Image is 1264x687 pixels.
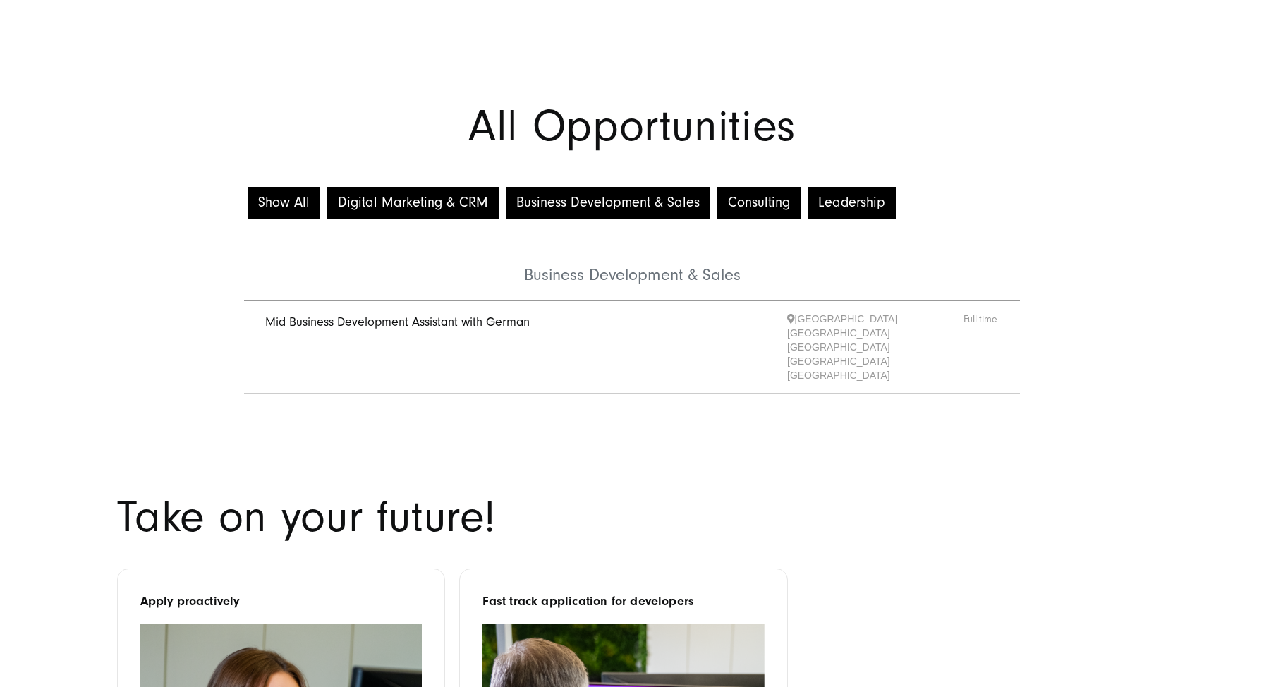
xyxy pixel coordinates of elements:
[265,315,530,329] a: Mid Business Development Assistant with German
[787,312,964,382] span: [GEOGRAPHIC_DATA] [GEOGRAPHIC_DATA] [GEOGRAPHIC_DATA] [GEOGRAPHIC_DATA] [GEOGRAPHIC_DATA]
[248,187,320,219] button: Show All
[506,187,710,219] button: Business Development & Sales
[244,222,1020,301] li: Business Development & Sales
[482,592,765,611] h6: Fast track application for developers
[808,187,896,219] button: Leadership
[717,187,801,219] button: Consulting
[140,592,423,611] h6: Apply proactively
[124,105,1140,148] h1: All Opportunities
[327,187,499,219] button: Digital Marketing & CRM
[964,312,999,382] span: Full-time
[117,496,618,539] h1: Take on your future!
